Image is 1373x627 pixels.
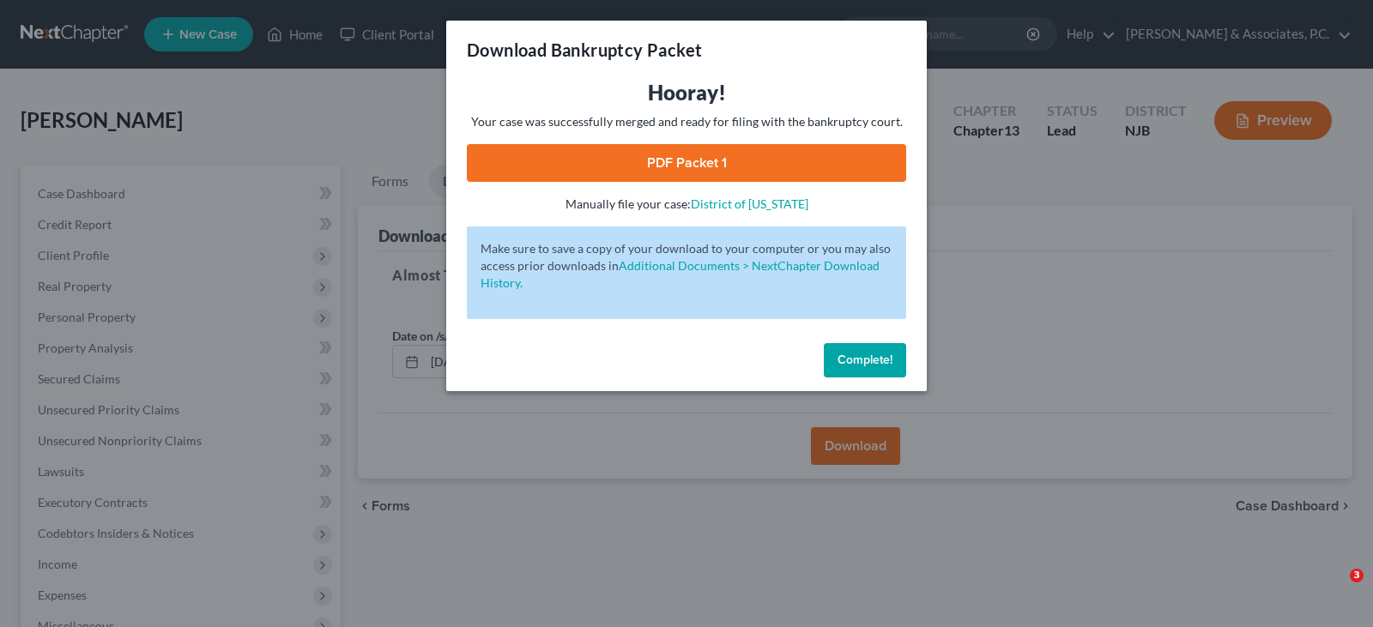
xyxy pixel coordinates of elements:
[467,196,906,213] p: Manually file your case:
[691,196,808,211] a: District of [US_STATE]
[467,113,906,130] p: Your case was successfully merged and ready for filing with the bankruptcy court.
[467,79,906,106] h3: Hooray!
[824,343,906,377] button: Complete!
[467,38,702,62] h3: Download Bankruptcy Packet
[1315,569,1356,610] iframe: Intercom live chat
[481,258,880,290] a: Additional Documents > NextChapter Download History.
[481,240,892,292] p: Make sure to save a copy of your download to your computer or you may also access prior downloads in
[1350,569,1364,582] span: 3
[467,144,906,182] a: PDF Packet 1
[838,353,892,367] span: Complete!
